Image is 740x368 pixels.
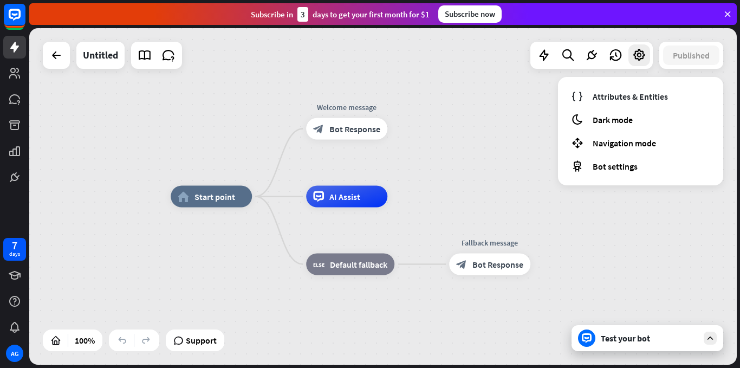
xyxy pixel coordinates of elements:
[593,91,668,102] span: Attributes & Entities
[313,259,324,270] i: block_fallback
[663,46,719,65] button: Published
[438,5,502,23] div: Subscribe now
[186,332,217,349] span: Support
[593,161,638,172] span: Bot settings
[567,86,715,107] a: Attributes & Entities
[83,42,118,69] div: Untitled
[456,259,467,270] i: block_bot_response
[329,124,380,134] span: Bot Response
[194,191,235,202] span: Start point
[9,250,20,258] div: days
[178,191,189,202] i: home_2
[329,191,360,202] span: AI Assist
[472,259,523,270] span: Bot Response
[601,333,698,344] div: Test your bot
[330,259,387,270] span: Default fallback
[251,7,430,22] div: Subscribe in days to get your first month for $1
[6,345,23,362] div: AG
[313,124,324,134] i: block_bot_response
[593,114,633,125] span: Dark mode
[72,332,98,349] div: 100%
[9,4,41,37] button: Open LiveChat chat widget
[3,238,26,261] a: 7 days
[441,237,538,248] div: Fallback message
[298,102,395,113] div: Welcome message
[12,241,17,250] div: 7
[571,113,583,126] i: moon
[593,138,656,149] span: Navigation mode
[297,7,308,22] div: 3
